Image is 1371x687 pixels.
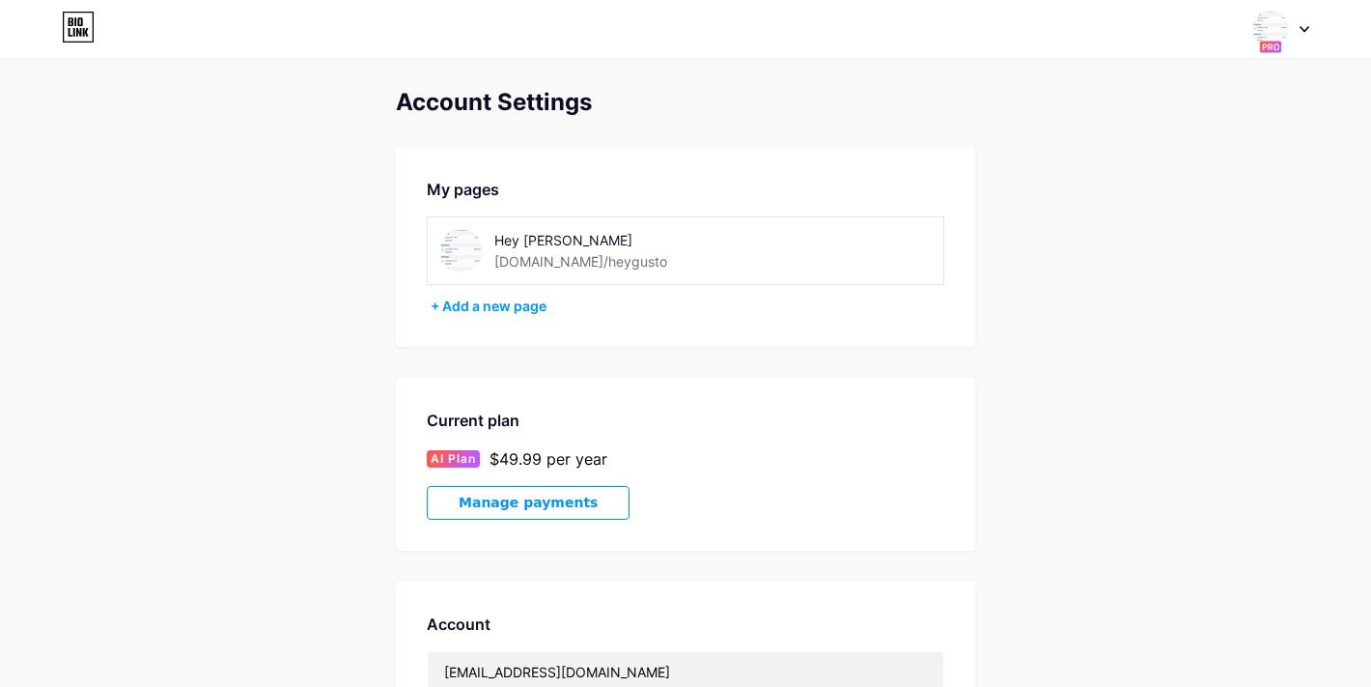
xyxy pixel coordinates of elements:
[396,89,975,116] div: Account Settings
[1252,11,1289,47] img: Krittapot
[459,495,598,511] span: Manage payments
[494,230,768,250] div: Hey [PERSON_NAME]
[427,486,630,520] button: Manage payments
[439,229,483,272] img: heygusto
[427,178,944,201] div: My pages
[431,450,476,468] span: AI Plan
[427,409,944,432] div: Current plan
[490,447,607,471] div: $49.99 per year
[494,251,667,272] div: [DOMAIN_NAME]/heygusto
[427,613,944,636] div: Account
[431,297,944,316] div: + Add a new page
